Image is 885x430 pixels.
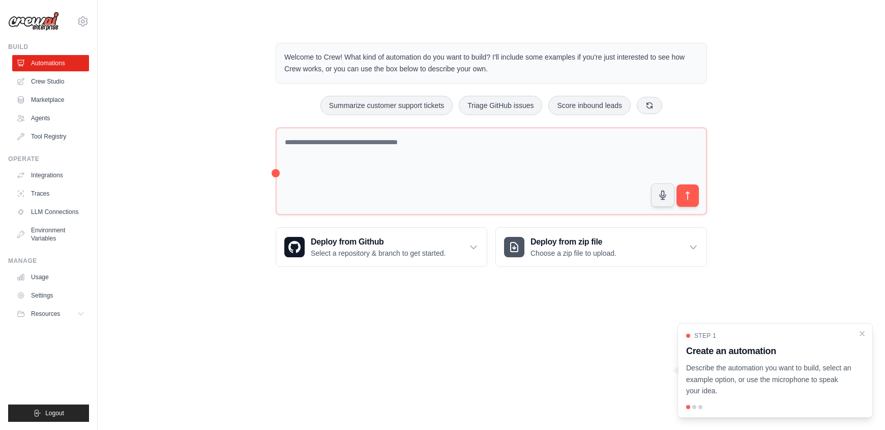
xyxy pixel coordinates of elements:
[45,409,64,417] span: Logout
[8,155,89,163] div: Operate
[12,128,89,145] a: Tool Registry
[8,257,89,265] div: Manage
[12,222,89,247] a: Environment Variables
[12,73,89,90] a: Crew Studio
[12,55,89,71] a: Automations
[12,185,89,202] a: Traces
[12,306,89,322] button: Resources
[8,43,89,51] div: Build
[8,405,89,422] button: Logout
[320,96,453,115] button: Summarize customer support tickets
[12,110,89,126] a: Agents
[530,236,616,248] h3: Deploy from zip file
[284,51,698,75] p: Welcome to Crew! What kind of automation do you want to build? I'll include some examples if you'...
[686,362,852,397] p: Describe the automation you want to build, select an example option, or use the microphone to spe...
[12,287,89,304] a: Settings
[530,248,616,258] p: Choose a zip file to upload.
[459,96,542,115] button: Triage GitHub issues
[12,204,89,220] a: LLM Connections
[311,248,446,258] p: Select a repository & branch to get started.
[686,344,852,358] h3: Create an automation
[12,269,89,285] a: Usage
[694,332,716,340] span: Step 1
[31,310,60,318] span: Resources
[311,236,446,248] h3: Deploy from Github
[548,96,631,115] button: Score inbound leads
[12,92,89,108] a: Marketplace
[12,167,89,183] a: Integrations
[8,12,59,31] img: Logo
[858,330,866,338] button: Close walkthrough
